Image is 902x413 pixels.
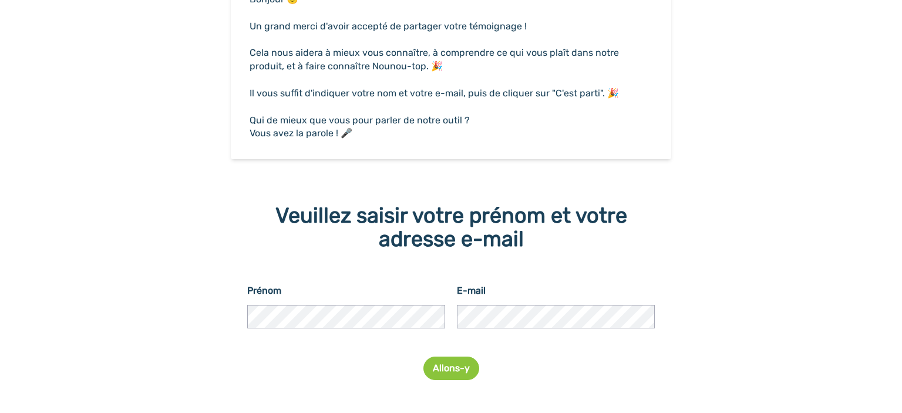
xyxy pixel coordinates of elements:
button: Allons-y [423,357,479,380]
span: Vous avez la parole ! 🎤 [250,127,352,139]
label: Prénom [247,284,281,298]
label: E-mail [457,284,486,298]
span: Cela nous aidera à mieux vous connaître, à comprendre ce qui vous plaît dans notre produit, et à ... [250,47,621,72]
span: Qui de mieux que vous pour parler de notre outil ? [250,115,470,126]
span: Il vous suffit d'indiquer votre nom et votre e-mail, puis de cliquer sur "C'est parti". 🎉 [250,88,619,99]
div: Veuillez saisir votre prénom et votre adresse e-mail [247,204,655,251]
span: Un grand merci d'avoir accepté de partager votre témoignage ! [250,21,527,32]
